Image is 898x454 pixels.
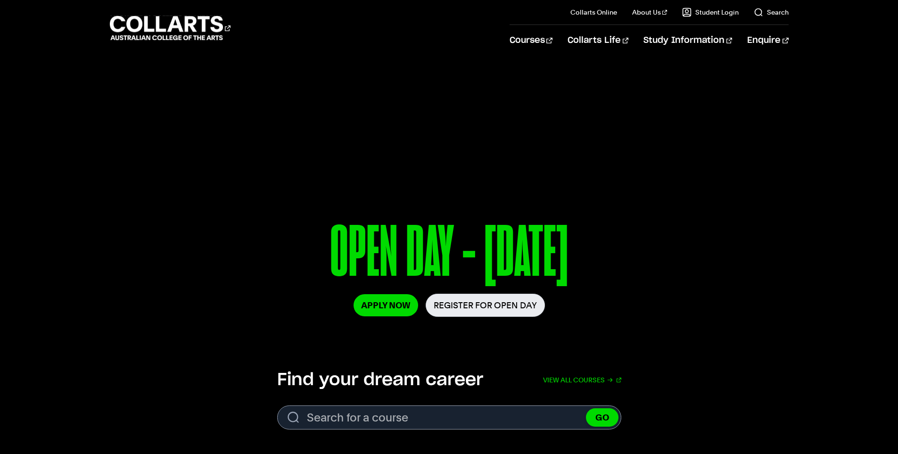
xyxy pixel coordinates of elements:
h2: Find your dream career [277,370,483,390]
a: Courses [510,25,552,56]
a: View all courses [543,370,621,390]
a: Enquire [747,25,788,56]
a: Search [754,8,789,17]
div: Go to homepage [110,15,231,41]
a: Collarts Life [568,25,628,56]
a: Student Login [682,8,739,17]
a: Register for Open Day [426,294,545,317]
a: Study Information [643,25,732,56]
a: Apply Now [354,294,418,316]
button: GO [586,408,618,427]
form: Search [277,405,621,429]
a: Collarts Online [570,8,617,17]
input: Search for a course [277,405,621,429]
p: OPEN DAY - [DATE] [186,216,712,294]
a: About Us [632,8,667,17]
